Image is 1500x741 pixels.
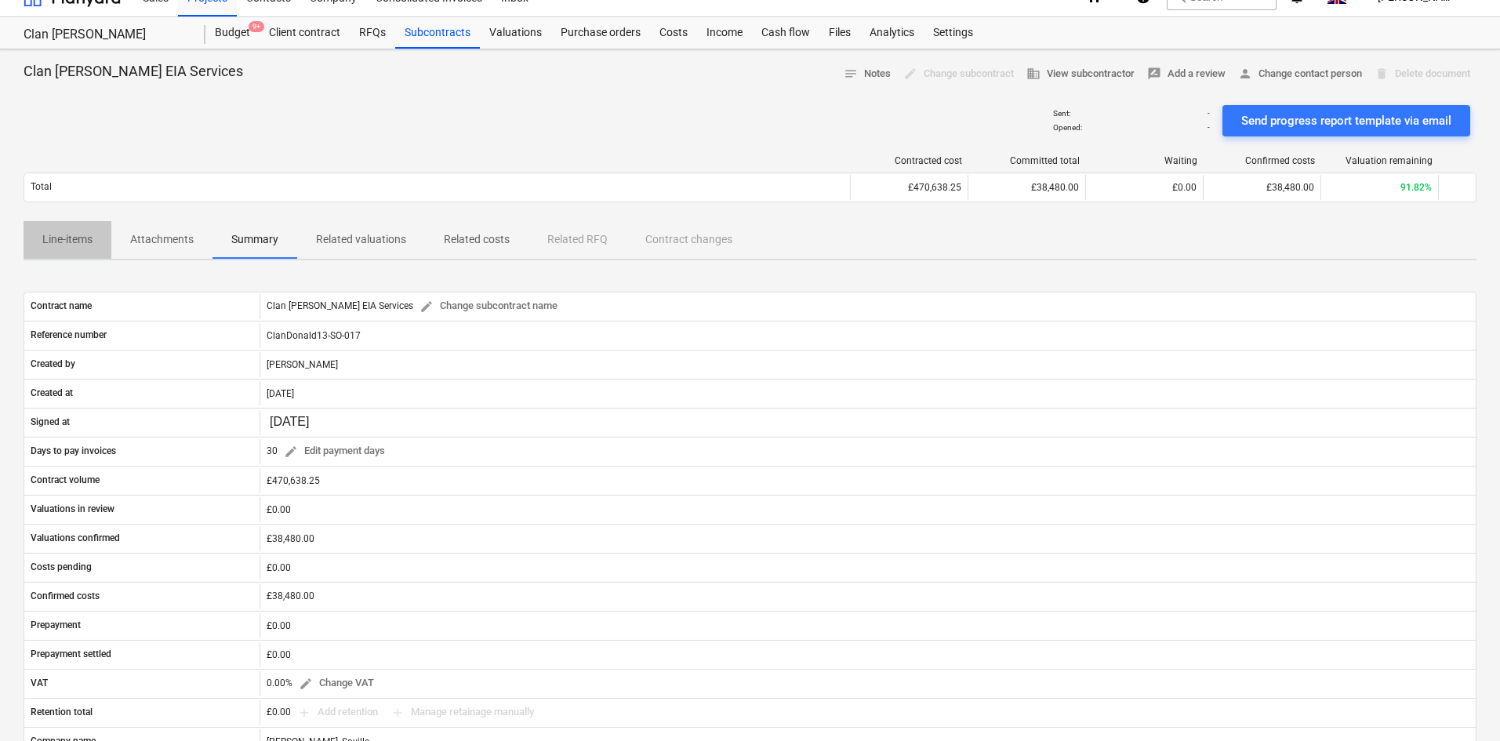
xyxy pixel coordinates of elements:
p: £38,480.00 [267,590,314,603]
button: Change contact person [1232,62,1368,86]
span: 9+ [249,21,264,32]
span: Change contact person [1238,65,1362,83]
span: £0.00 [1172,182,1197,193]
p: Summary [231,231,278,248]
span: edit [284,445,298,459]
a: Files [819,17,860,49]
p: Prepayment [31,619,81,632]
span: rate_review [1147,67,1161,81]
p: - [1208,122,1210,133]
span: notes [844,67,858,81]
a: Cash flow [752,17,819,49]
div: [PERSON_NAME] [260,352,1476,377]
button: View subcontractor [1020,62,1141,86]
p: Total [31,180,52,194]
p: Confirmed costs [31,590,100,603]
a: Client contract [260,17,350,49]
span: edit [299,677,313,691]
span: Notes [844,65,891,83]
div: Clan [PERSON_NAME] [24,27,187,43]
span: Change VAT [299,674,374,692]
div: Clan [PERSON_NAME] EIA Services [267,294,564,318]
iframe: Chat Widget [1422,666,1500,741]
p: Related valuations [316,231,406,248]
span: £38,480.00 [1266,182,1314,193]
span: Change subcontract name [419,297,558,315]
p: Prepayment settled [31,648,111,661]
a: Valuations [480,17,551,49]
p: Created by [31,358,75,371]
button: Edit payment days [278,439,391,463]
button: Send progress report template via email [1222,105,1470,136]
p: Opened : [1053,122,1082,133]
button: Change VAT [292,671,380,696]
span: Edit payment days [284,442,385,460]
div: £0.00 [260,555,1476,580]
div: Budget [205,17,260,49]
div: 0.00% [267,671,380,696]
div: £470,638.25 [850,175,968,200]
p: Attachments [130,231,194,248]
span: View subcontractor [1026,65,1135,83]
p: VAT [31,677,48,690]
button: Add a review [1141,62,1232,86]
p: Contract name [31,300,92,313]
div: [DATE] [260,381,1476,406]
a: Costs [650,17,697,49]
p: Contract volume [31,474,100,487]
p: Reference number [31,329,107,342]
p: Costs pending [31,561,92,574]
div: ClanDonald13-SO-017 [260,323,1476,348]
div: 30 [267,439,391,463]
p: Line-items [42,231,93,248]
p: Signed at [31,416,70,429]
p: - [1208,108,1210,118]
span: business [1026,67,1041,81]
div: Confirmed costs [1210,155,1315,166]
p: Days to pay invoices [31,445,116,458]
div: Committed total [975,155,1080,166]
span: edit [419,300,434,314]
a: Settings [924,17,982,49]
span: Add a review [1147,65,1226,83]
a: Income [697,17,752,49]
input: Change [267,412,340,434]
a: RFQs [350,17,395,49]
p: Created at [31,387,73,400]
p: Sent : [1053,108,1070,118]
div: Waiting [1092,155,1197,166]
button: Change subcontract name [413,294,564,318]
div: £470,638.25 [260,468,1476,493]
span: £38,480.00 [1031,182,1079,193]
a: Subcontracts [395,17,480,49]
div: £0.00 [260,642,1476,667]
div: Contracted cost [857,155,962,166]
div: £0.00 [260,613,1476,638]
div: £38,480.00 [260,526,1476,551]
span: 91.82% [1400,182,1432,193]
p: Valuations confirmed [31,532,120,545]
div: £0.00 [267,700,540,725]
div: Send progress report template via email [1241,111,1451,131]
p: Valuations in review [31,503,114,516]
button: Notes [837,62,897,86]
a: Analytics [860,17,924,49]
a: Budget9+ [205,17,260,49]
div: Valuation remaining [1327,155,1433,166]
div: £0.00 [260,497,1476,522]
span: person [1238,67,1252,81]
p: Retention total [31,706,93,719]
a: Purchase orders [551,17,650,49]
